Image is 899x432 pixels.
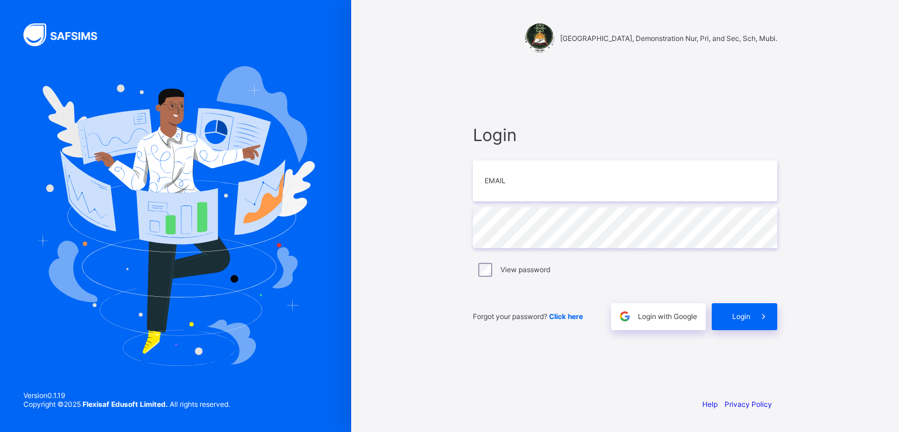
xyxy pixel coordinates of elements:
img: Hero Image [36,66,315,366]
span: [GEOGRAPHIC_DATA], Demonstration Nur, Pri, and Sec, Sch, Mubi. [560,34,777,43]
span: Version 0.1.19 [23,391,230,400]
img: google.396cfc9801f0270233282035f929180a.svg [618,310,632,323]
a: Help [702,400,718,409]
span: Login [732,312,750,321]
a: Privacy Policy [725,400,772,409]
span: Login with Google [638,312,697,321]
span: Forgot your password? [473,312,583,321]
span: Login [473,125,777,145]
a: Click here [549,312,583,321]
span: Copyright © 2025 All rights reserved. [23,400,230,409]
strong: Flexisaf Edusoft Limited. [83,400,168,409]
label: View password [500,265,550,274]
img: SAFSIMS Logo [23,23,111,46]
